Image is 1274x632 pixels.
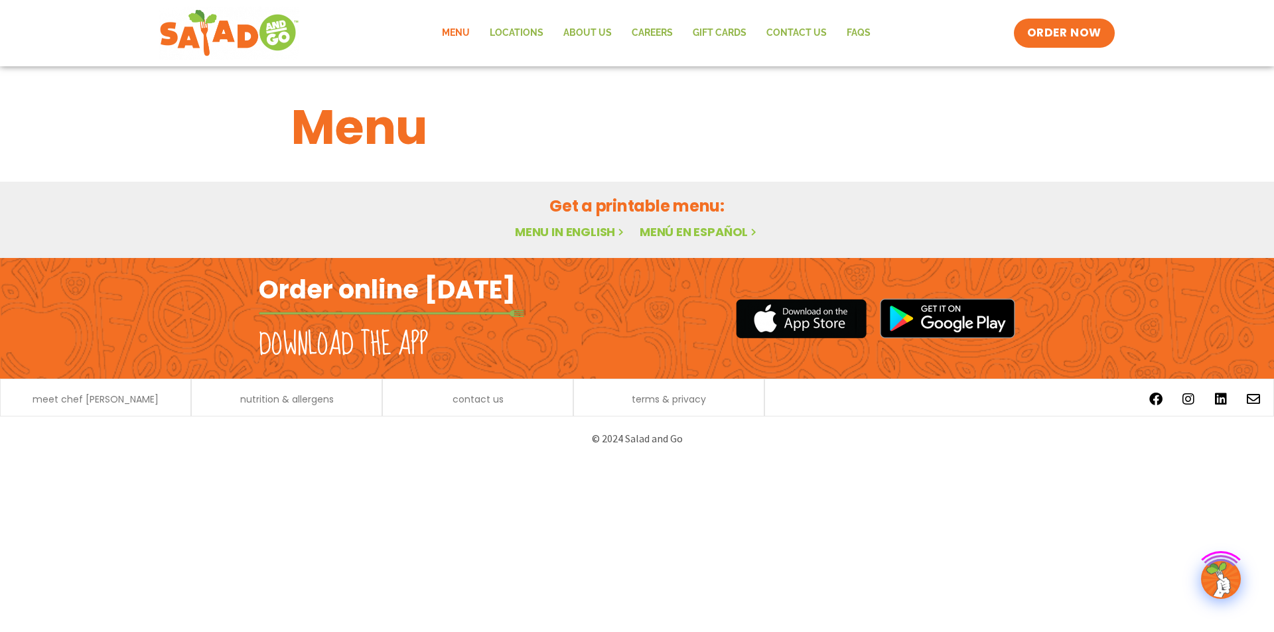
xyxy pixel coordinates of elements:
span: ORDER NOW [1027,25,1101,41]
a: contact us [453,395,504,404]
a: Menu [432,18,480,48]
img: appstore [736,297,867,340]
h2: Order online [DATE] [259,273,516,306]
img: new-SAG-logo-768×292 [159,7,299,60]
img: fork [259,310,524,317]
a: terms & privacy [632,395,706,404]
a: Contact Us [756,18,837,48]
a: Locations [480,18,553,48]
nav: Menu [432,18,881,48]
a: Menú en español [640,223,759,240]
a: FAQs [837,18,881,48]
a: nutrition & allergens [240,395,334,404]
a: Menu in English [515,223,626,240]
a: meet chef [PERSON_NAME] [33,395,159,404]
h2: Get a printable menu: [291,194,983,218]
a: About Us [553,18,622,48]
a: GIFT CARDS [683,18,756,48]
p: © 2024 Salad and Go [265,430,1009,448]
a: ORDER NOW [1014,19,1115,48]
img: google_play [880,298,1015,338]
h2: Download the app [259,326,428,363]
h1: Menu [291,92,983,163]
a: Careers [622,18,683,48]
